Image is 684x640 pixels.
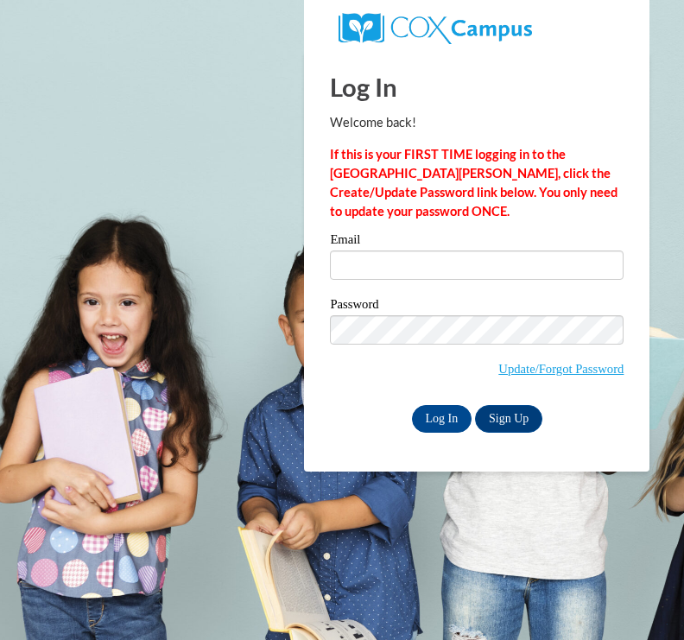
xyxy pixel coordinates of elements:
[475,405,542,433] a: Sign Up
[412,405,472,433] input: Log In
[339,20,531,35] a: COX Campus
[330,113,624,132] p: Welcome back!
[330,298,624,315] label: Password
[330,233,624,250] label: Email
[498,362,624,376] a: Update/Forgot Password
[330,69,624,105] h1: Log In
[339,13,531,44] img: COX Campus
[330,147,617,219] strong: If this is your FIRST TIME logging in to the [GEOGRAPHIC_DATA][PERSON_NAME], click the Create/Upd...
